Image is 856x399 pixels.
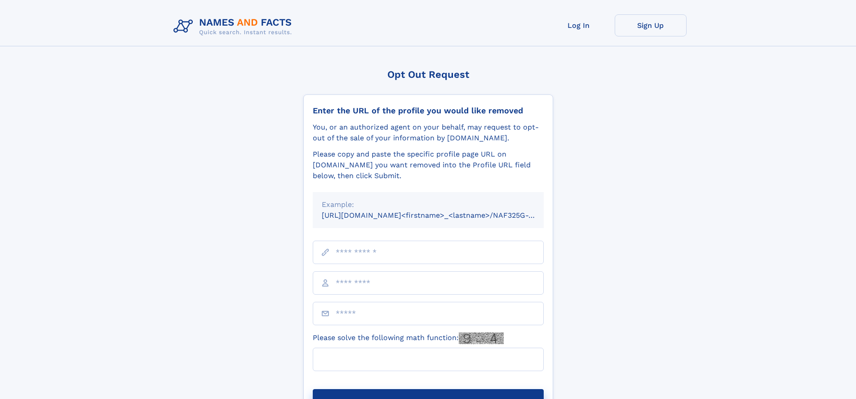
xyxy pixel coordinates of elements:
[543,14,615,36] a: Log In
[615,14,687,36] a: Sign Up
[313,122,544,143] div: You, or an authorized agent on your behalf, may request to opt-out of the sale of your informatio...
[313,149,544,181] div: Please copy and paste the specific profile page URL on [DOMAIN_NAME] you want removed into the Pr...
[322,199,535,210] div: Example:
[313,106,544,116] div: Enter the URL of the profile you would like removed
[313,332,504,344] label: Please solve the following math function:
[170,14,299,39] img: Logo Names and Facts
[303,69,553,80] div: Opt Out Request
[322,211,561,220] small: [URL][DOMAIN_NAME]<firstname>_<lastname>/NAF325G-xxxxxxxx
